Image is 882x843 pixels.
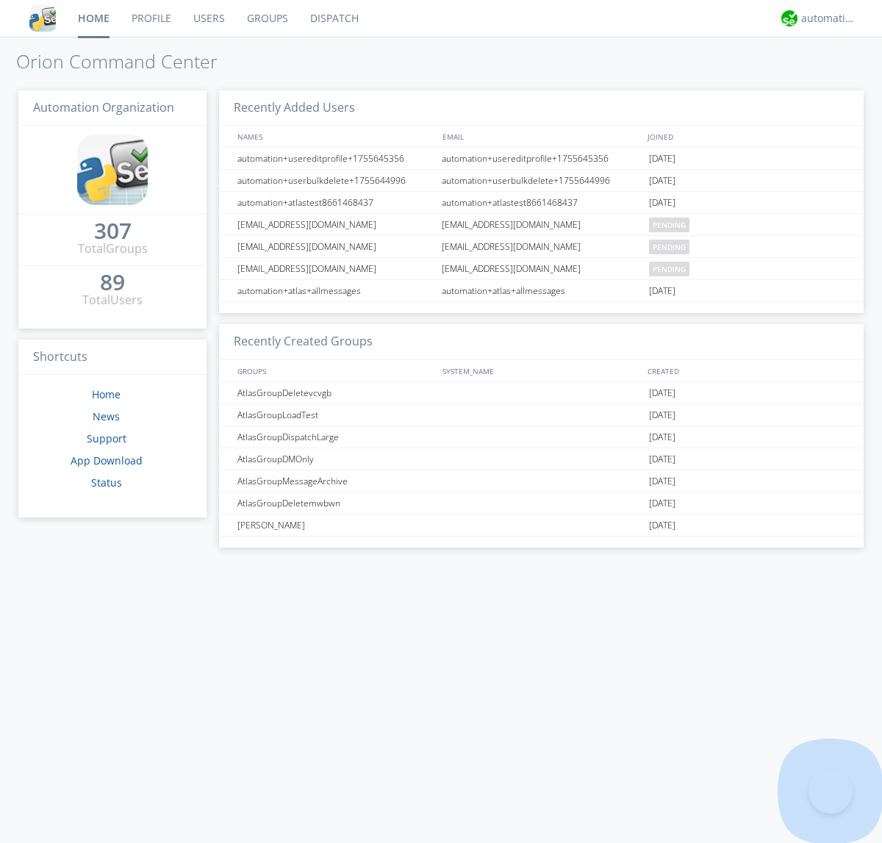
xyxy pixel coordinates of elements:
[219,280,864,302] a: automation+atlas+allmessagesautomation+atlas+allmessages[DATE]
[649,280,675,302] span: [DATE]
[29,5,56,32] img: cddb5a64eb264b2086981ab96f4c1ba7
[234,280,437,301] div: automation+atlas+allmessages
[234,404,437,426] div: AtlasGroupLoadTest
[219,382,864,404] a: AtlasGroupDeletevcvgb[DATE]
[649,426,675,448] span: [DATE]
[219,170,864,192] a: automation+userbulkdelete+1755644996automation+userbulkdelete+1755644996[DATE]
[649,192,675,214] span: [DATE]
[649,382,675,404] span: [DATE]
[234,448,437,470] div: AtlasGroupDMOnly
[649,492,675,514] span: [DATE]
[219,404,864,426] a: AtlasGroupLoadTest[DATE]
[649,240,689,254] span: pending
[100,275,125,290] div: 89
[234,192,437,213] div: automation+atlastest8661468437
[219,514,864,537] a: [PERSON_NAME][DATE]
[219,492,864,514] a: AtlasGroupDeletemwbwn[DATE]
[781,10,797,26] img: d2d01cd9b4174d08988066c6d424eccd
[808,770,853,814] iframe: Toggle Customer Support
[649,470,675,492] span: [DATE]
[234,236,437,257] div: [EMAIL_ADDRESS][DOMAIN_NAME]
[94,223,132,238] div: 307
[649,262,689,276] span: pending
[649,404,675,426] span: [DATE]
[438,258,645,279] div: [EMAIL_ADDRESS][DOMAIN_NAME]
[438,214,645,235] div: [EMAIL_ADDRESS][DOMAIN_NAME]
[644,126,850,147] div: JOINED
[234,170,437,191] div: automation+userbulkdelete+1755644996
[234,382,437,403] div: AtlasGroupDeletevcvgb
[71,453,143,467] a: App Download
[82,292,143,309] div: Total Users
[91,476,122,489] a: Status
[219,90,864,126] h3: Recently Added Users
[33,99,174,115] span: Automation Organization
[439,126,644,147] div: EMAIL
[219,448,864,470] a: AtlasGroupDMOnly[DATE]
[234,426,437,448] div: AtlasGroupDispatchLarge
[18,340,207,376] h3: Shortcuts
[649,170,675,192] span: [DATE]
[644,360,850,381] div: CREATED
[78,240,148,257] div: Total Groups
[438,192,645,213] div: automation+atlastest8661468437
[219,470,864,492] a: AtlasGroupMessageArchive[DATE]
[438,148,645,169] div: automation+usereditprofile+1755645356
[234,258,437,279] div: [EMAIL_ADDRESS][DOMAIN_NAME]
[219,258,864,280] a: [EMAIL_ADDRESS][DOMAIN_NAME][EMAIL_ADDRESS][DOMAIN_NAME]pending
[234,360,435,381] div: GROUPS
[87,431,126,445] a: Support
[649,448,675,470] span: [DATE]
[234,492,437,514] div: AtlasGroupDeletemwbwn
[92,387,121,401] a: Home
[219,214,864,236] a: [EMAIL_ADDRESS][DOMAIN_NAME][EMAIL_ADDRESS][DOMAIN_NAME]pending
[649,514,675,537] span: [DATE]
[219,426,864,448] a: AtlasGroupDispatchLarge[DATE]
[801,11,856,26] div: automation+atlas
[234,514,437,536] div: [PERSON_NAME]
[219,324,864,360] h3: Recently Created Groups
[100,275,125,292] a: 89
[439,360,644,381] div: SYSTEM_NAME
[77,134,148,205] img: cddb5a64eb264b2086981ab96f4c1ba7
[234,470,437,492] div: AtlasGroupMessageArchive
[438,170,645,191] div: automation+userbulkdelete+1755644996
[234,126,435,147] div: NAMES
[234,148,437,169] div: automation+usereditprofile+1755645356
[94,223,132,240] a: 307
[219,192,864,214] a: automation+atlastest8661468437automation+atlastest8661468437[DATE]
[93,409,120,423] a: News
[438,236,645,257] div: [EMAIL_ADDRESS][DOMAIN_NAME]
[438,280,645,301] div: automation+atlas+allmessages
[649,218,689,232] span: pending
[649,148,675,170] span: [DATE]
[219,148,864,170] a: automation+usereditprofile+1755645356automation+usereditprofile+1755645356[DATE]
[234,214,437,235] div: [EMAIL_ADDRESS][DOMAIN_NAME]
[219,236,864,258] a: [EMAIL_ADDRESS][DOMAIN_NAME][EMAIL_ADDRESS][DOMAIN_NAME]pending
